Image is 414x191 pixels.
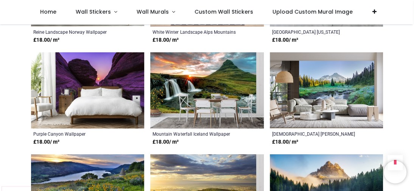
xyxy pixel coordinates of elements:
[272,8,353,16] span: Upload Custom Mural Image
[272,131,359,137] a: [DEMOGRAPHIC_DATA] [PERSON_NAME] Hunting Ground by [PERSON_NAME]
[76,8,111,16] span: Wall Stickers
[40,8,56,16] span: Home
[153,138,179,146] strong: £ 18.00 / m²
[384,161,406,183] iframe: Brevo live chat
[270,52,383,128] img: Indian Henry's Hunting Ground Wall Mural by Gary Luhm - Danita Delimont
[153,36,179,44] strong: £ 18.00 / m²
[153,29,240,35] a: White Winter Landscape Alps Mountains Wallpaper
[272,29,359,35] a: [GEOGRAPHIC_DATA] [US_STATE] Mountain Wallpaper
[33,138,59,146] strong: £ 18.00 / m²
[150,52,263,128] img: Mountain Waterfall Iceland Wall Mural Wallpaper
[195,8,253,16] span: Custom Wall Stickers
[137,8,169,16] span: Wall Murals
[31,52,144,128] img: Purple Canyon Wall Mural Wallpaper
[153,131,240,137] a: Mountain Waterfall Iceland Wallpaper
[272,138,298,146] strong: £ 18.00 / m²
[33,29,120,35] a: Reine Landscape Norway Wallpaper
[272,36,298,44] strong: £ 18.00 / m²
[33,36,59,44] strong: £ 18.00 / m²
[33,131,120,137] a: Purple Canyon Wallpaper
